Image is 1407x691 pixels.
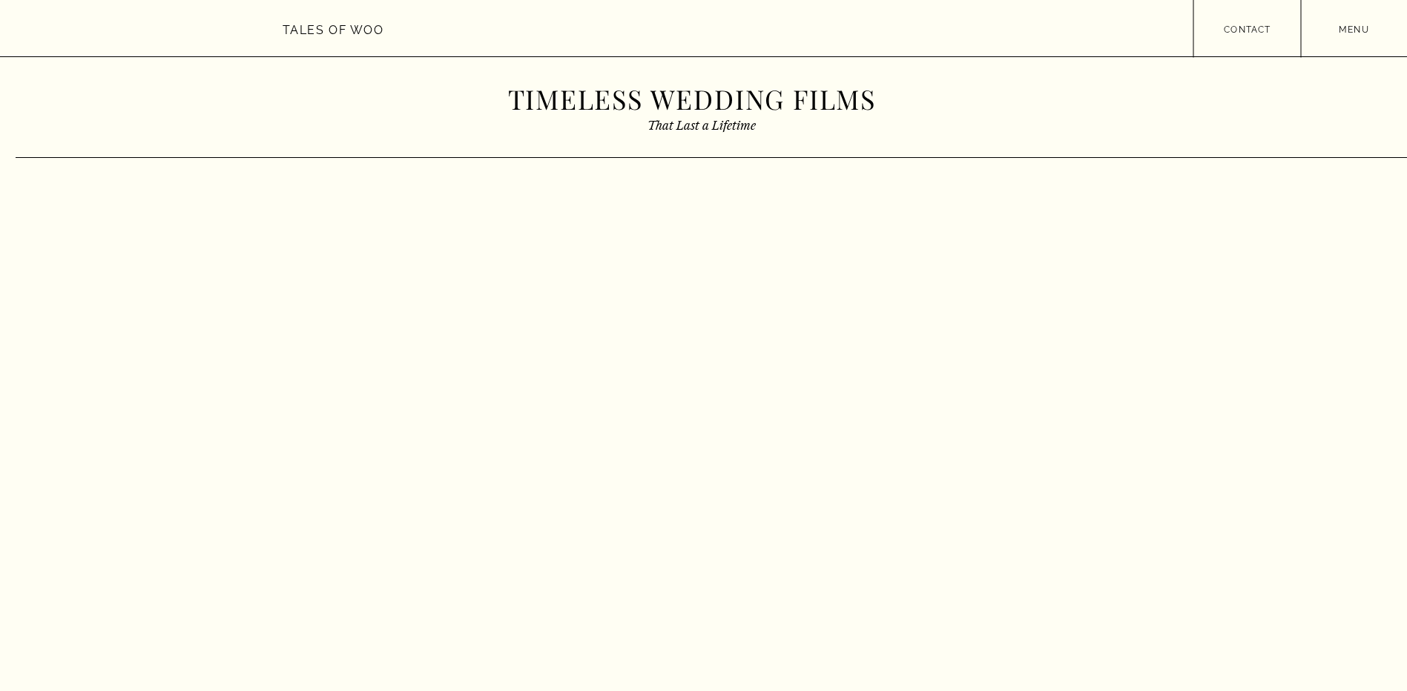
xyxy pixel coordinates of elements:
[1193,22,1302,33] a: contact
[508,83,900,117] h1: Timeless Wedding Films
[648,117,785,130] h2: That Last a Lifetime
[283,20,385,37] a: Tales of Woo
[1301,22,1407,33] a: menu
